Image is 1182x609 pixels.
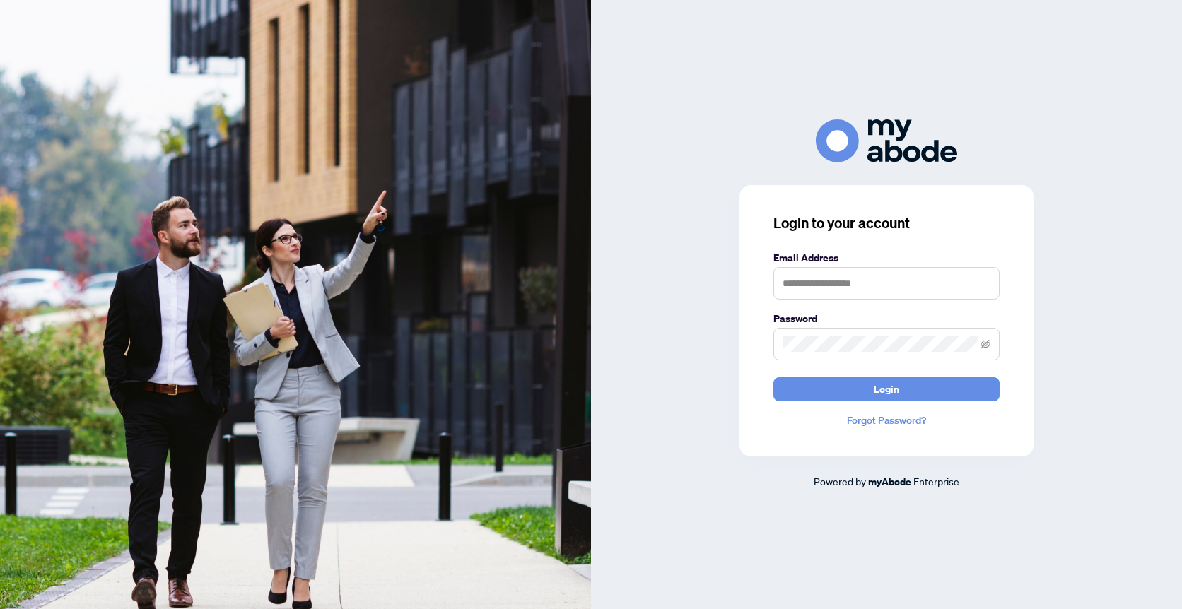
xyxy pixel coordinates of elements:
span: Enterprise [913,475,959,487]
a: myAbode [868,474,911,490]
span: eye-invisible [981,339,990,349]
button: Login [773,377,1000,401]
span: Login [874,378,899,401]
a: Forgot Password? [773,413,1000,428]
span: Powered by [814,475,866,487]
img: ma-logo [816,119,957,162]
label: Password [773,311,1000,326]
h3: Login to your account [773,213,1000,233]
label: Email Address [773,250,1000,266]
